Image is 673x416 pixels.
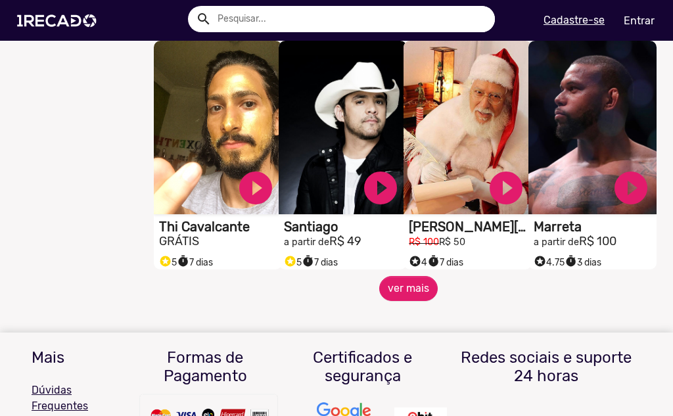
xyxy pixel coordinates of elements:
[159,219,282,235] h1: Thi Cavalcante
[279,41,407,214] video: S1RECADO vídeos dedicados para fãs e empresas
[409,255,421,267] small: stars
[409,252,421,267] i: Selo super talento
[544,14,605,26] u: Cadastre-se
[177,255,189,267] small: timer
[565,257,601,268] span: 3 dias
[409,237,439,248] small: R$ 100
[379,276,438,301] button: ver mais
[361,168,400,208] a: play_circle_filled
[452,348,641,386] h3: Redes sociais e suporte 24 horas
[284,237,329,248] small: a partir de
[208,6,495,32] input: Pesquisar...
[284,257,302,268] span: 5
[439,237,465,248] small: R$ 50
[427,252,440,267] i: timer
[534,252,546,267] i: Selo super talento
[159,257,177,268] span: 5
[196,11,212,27] mat-icon: Example home icon
[611,168,651,208] a: play_circle_filled
[486,168,526,208] a: play_circle_filled
[32,382,117,414] p: Dúvidas Frequentes
[159,255,172,267] small: stars
[159,235,282,249] h2: GRÁTIS
[236,168,275,208] a: play_circle_filled
[565,255,577,267] small: timer
[427,255,440,267] small: timer
[302,255,314,267] small: timer
[528,41,657,214] video: S1RECADO vídeos dedicados para fãs e empresas
[32,348,117,367] h3: Mais
[409,257,427,268] span: 4
[427,257,463,268] span: 7 dias
[534,237,579,248] small: a partir de
[404,41,532,214] video: S1RECADO vídeos dedicados para fãs e empresas
[534,257,565,268] span: 4.75
[284,255,296,267] small: stars
[534,219,657,235] h1: Marreta
[409,219,532,235] h1: [PERSON_NAME][DATE]
[302,257,338,268] span: 7 dias
[615,9,663,32] a: Entrar
[284,219,407,235] h1: Santiago
[137,348,275,386] h3: Formas de Pagamento
[294,348,432,386] h3: Certificados e segurança
[191,7,214,30] button: Example home icon
[284,235,407,249] h2: R$ 49
[284,252,296,267] i: Selo super talento
[177,257,213,268] span: 7 dias
[534,255,546,267] small: stars
[154,41,282,214] video: S1RECADO vídeos dedicados para fãs e empresas
[565,252,577,267] i: timer
[302,252,314,267] i: timer
[534,235,657,249] h2: R$ 100
[177,252,189,267] i: timer
[159,252,172,267] i: Selo super talento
